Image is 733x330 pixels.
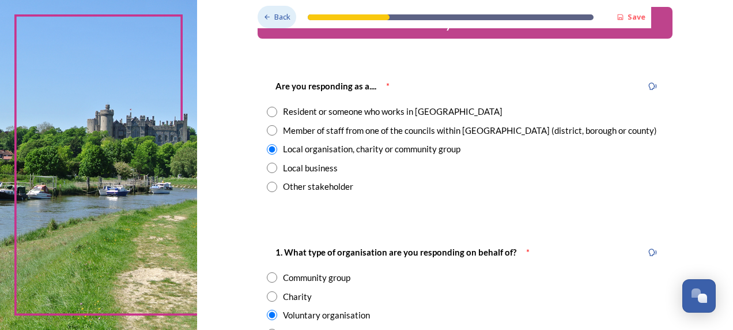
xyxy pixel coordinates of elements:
strong: Are you responding as a.... [275,81,376,91]
div: Local organisation, charity or community group [283,142,460,156]
div: Charity [283,290,312,303]
div: Community group [283,271,350,284]
strong: 1. What type of organisation are you responding on behalf of? [275,247,516,257]
span: Back [274,12,290,22]
button: Open Chat [682,279,716,313]
strong: Save [628,12,645,22]
div: Member of staff from one of the councils within [GEOGRAPHIC_DATA] (district, borough or county) [283,124,657,137]
div: Local business [283,162,338,175]
div: Other stakeholder [283,180,353,193]
div: Voluntary organisation [283,309,370,322]
div: Resident or someone who works in [GEOGRAPHIC_DATA] [283,105,502,118]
